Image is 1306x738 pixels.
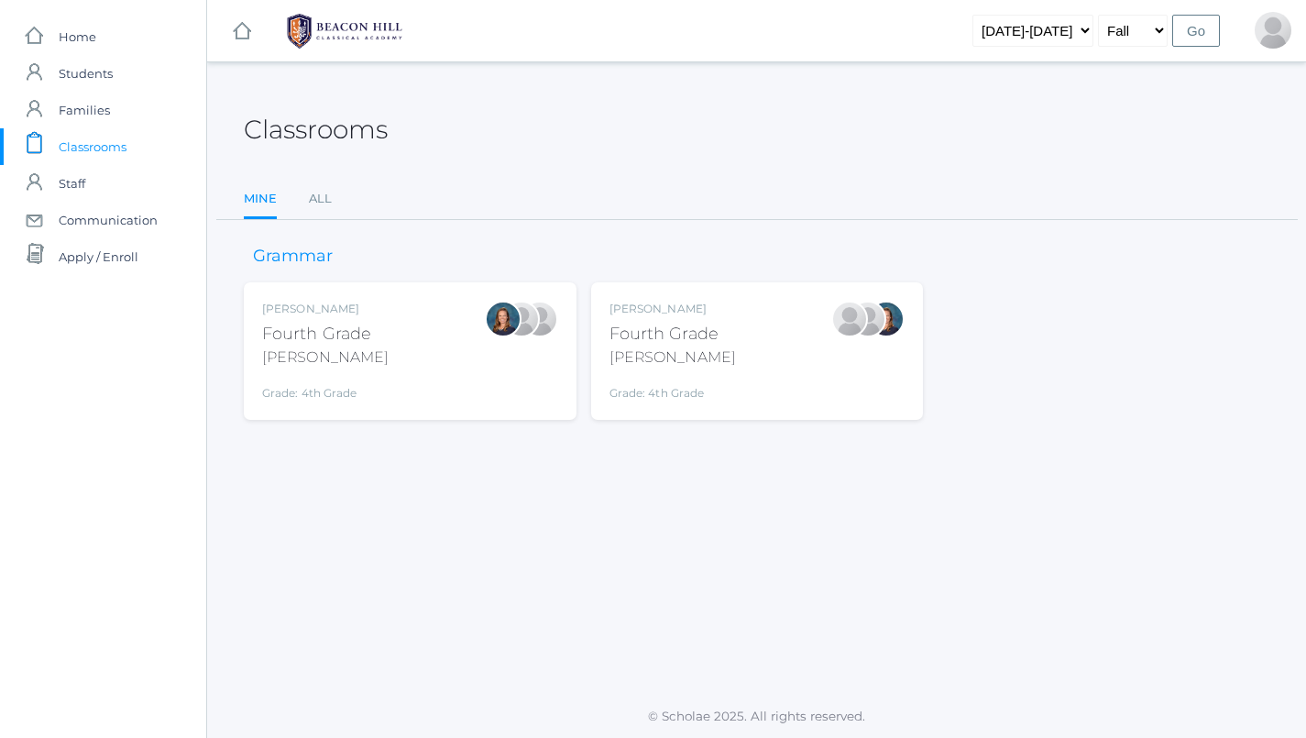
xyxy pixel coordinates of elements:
[609,322,736,347] div: Fourth Grade
[850,301,886,337] div: Heather Porter
[59,238,138,275] span: Apply / Enroll
[59,128,126,165] span: Classrooms
[244,181,277,220] a: Mine
[831,301,868,337] div: Lydia Chaffin
[262,322,389,347] div: Fourth Grade
[868,301,905,337] div: Ellie Bradley
[244,248,342,266] h3: Grammar
[59,92,110,128] span: Families
[59,165,85,202] span: Staff
[262,347,389,369] div: [PERSON_NAME]
[609,376,736,402] div: Grade: 4th Grade
[503,301,540,337] div: Lydia Chaffin
[1172,15,1220,47] input: Go
[59,202,158,238] span: Communication
[244,116,388,144] h2: Classrooms
[609,347,736,369] div: [PERSON_NAME]
[262,376,389,402] div: Grade: 4th Grade
[521,301,558,337] div: Heather Porter
[1255,12,1291,49] div: Lydia Chaffin
[262,301,389,317] div: [PERSON_NAME]
[485,301,521,337] div: Ellie Bradley
[59,18,96,55] span: Home
[207,707,1306,725] p: © Scholae 2025. All rights reserved.
[276,8,413,54] img: 1_BHCALogos-05.png
[309,181,332,217] a: All
[609,301,736,317] div: [PERSON_NAME]
[59,55,113,92] span: Students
